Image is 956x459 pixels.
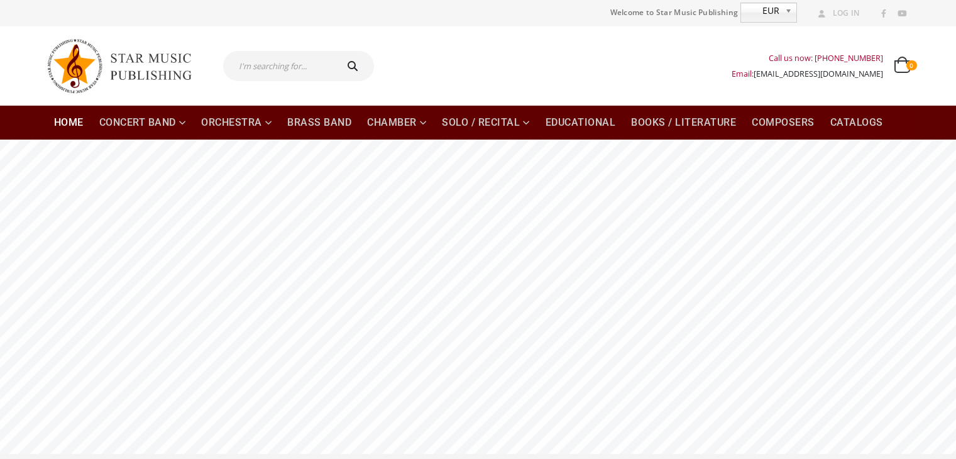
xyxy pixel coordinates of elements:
a: Chamber [360,106,434,140]
span: EUR [741,3,780,18]
a: Facebook [876,6,892,22]
a: Composers [744,106,822,140]
a: Log In [813,5,860,21]
input: I'm searching for... [223,51,334,81]
div: Call us now: [PHONE_NUMBER] [732,50,883,66]
a: [EMAIL_ADDRESS][DOMAIN_NAME] [754,69,883,79]
a: Educational [538,106,624,140]
a: Books / Literature [624,106,744,140]
a: Solo / Recital [434,106,537,140]
a: Orchestra [194,106,279,140]
a: Home [47,106,91,140]
a: Concert Band [92,106,194,140]
a: Youtube [894,6,910,22]
div: Email: [732,66,883,82]
img: Star Music Publishing [47,33,204,99]
button: Search [334,51,375,81]
span: Welcome to Star Music Publishing [610,3,739,22]
a: Brass Band [280,106,359,140]
span: 0 [906,60,916,70]
a: Catalogs [823,106,891,140]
